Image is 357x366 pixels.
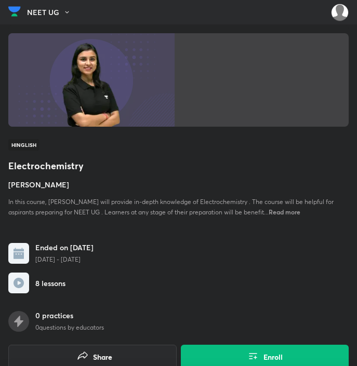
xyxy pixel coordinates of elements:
h6: 0 practices [35,310,104,321]
p: [DATE] - [DATE] [35,255,94,264]
span: Hinglish [8,139,39,151]
p: 0 questions by educators [35,323,104,332]
img: Thumbnail [8,33,175,127]
span: Read more [269,208,300,216]
img: Amisha Rani [331,4,349,21]
img: Company Logo [8,4,21,19]
a: Company Logo [8,4,21,22]
h1: Electrochemistry [8,159,349,173]
h6: Ended on [DATE] [35,242,94,253]
span: In this course, [PERSON_NAME] will provide in-depth knowledge of Electrochemistry . The course wi... [8,198,334,216]
button: NEET UG [27,5,77,20]
h6: 8 lessons [35,278,65,289]
h4: [PERSON_NAME] [8,179,349,190]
